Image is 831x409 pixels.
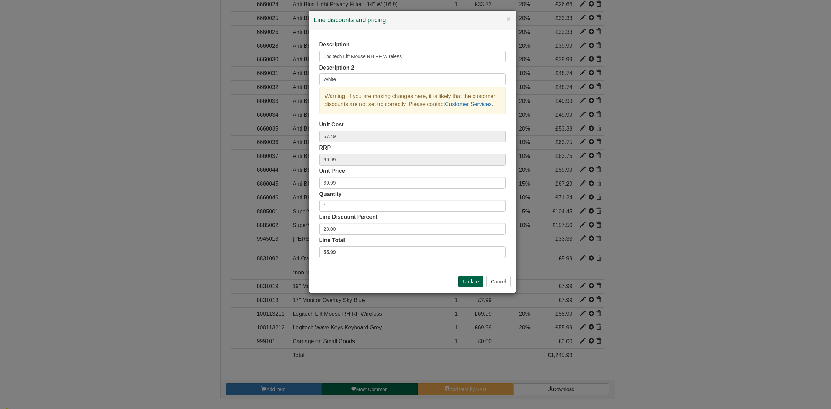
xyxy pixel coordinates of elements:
[319,64,354,72] label: Description 2
[506,15,510,23] button: ×
[319,41,350,49] label: Description
[314,16,511,25] h4: Line discounts and pricing
[319,213,378,221] label: Line Discount Percent
[319,190,342,198] label: Quantity
[319,167,345,175] label: Unit Price
[445,101,492,107] a: Customer Services
[319,87,506,114] div: Warning! If you are making changes here, it is likely that the customer discounts are not set up ...
[458,276,483,287] button: Update
[319,144,331,152] label: RRP
[319,121,344,129] label: Unit Cost
[319,237,345,244] label: Line Total
[486,276,511,287] button: Cancel
[319,246,506,258] label: 55.99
